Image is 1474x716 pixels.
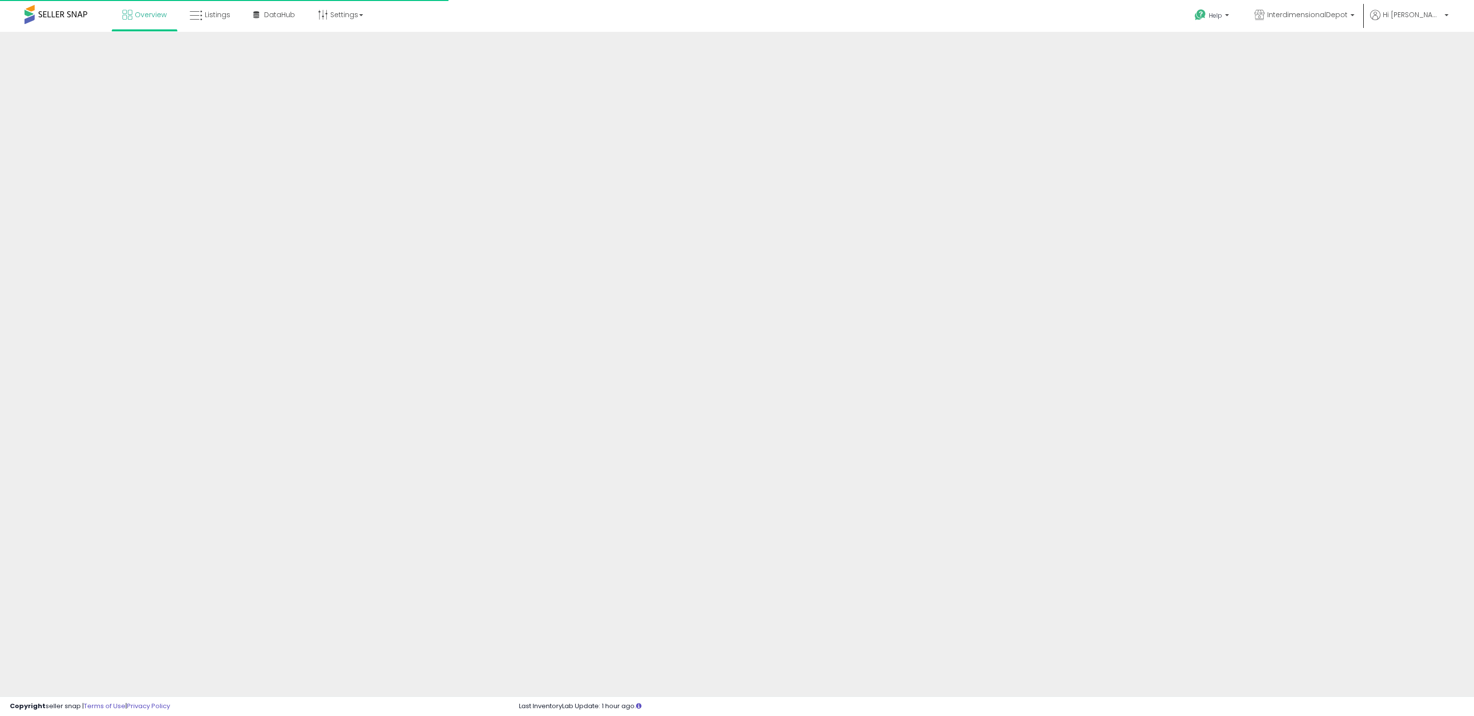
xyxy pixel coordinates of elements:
[1383,10,1442,20] span: Hi [PERSON_NAME]
[1194,9,1206,21] i: Get Help
[205,10,230,20] span: Listings
[135,10,167,20] span: Overview
[1267,10,1348,20] span: InterdimensionalDepot
[264,10,295,20] span: DataHub
[1187,1,1239,32] a: Help
[1370,10,1449,32] a: Hi [PERSON_NAME]
[1209,11,1222,20] span: Help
